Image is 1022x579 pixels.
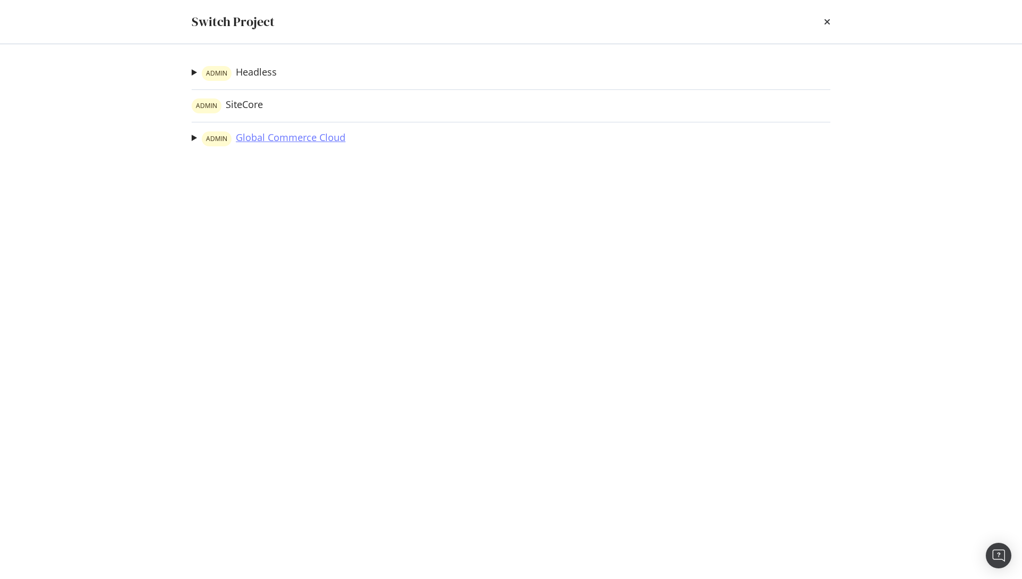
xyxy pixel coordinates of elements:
[202,131,232,146] div: warning label
[192,98,263,113] a: warning labelSiteCore
[196,103,217,109] span: ADMIN
[202,66,232,81] div: warning label
[192,13,275,31] div: Switch Project
[192,65,277,81] summary: warning labelHeadless
[202,66,277,81] a: warning labelHeadless
[206,136,227,142] span: ADMIN
[824,13,830,31] div: times
[206,70,227,77] span: ADMIN
[192,131,345,146] summary: warning labelGlobal Commerce Cloud
[986,543,1011,568] div: Open Intercom Messenger
[202,131,345,146] a: warning labelGlobal Commerce Cloud
[192,98,221,113] div: warning label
